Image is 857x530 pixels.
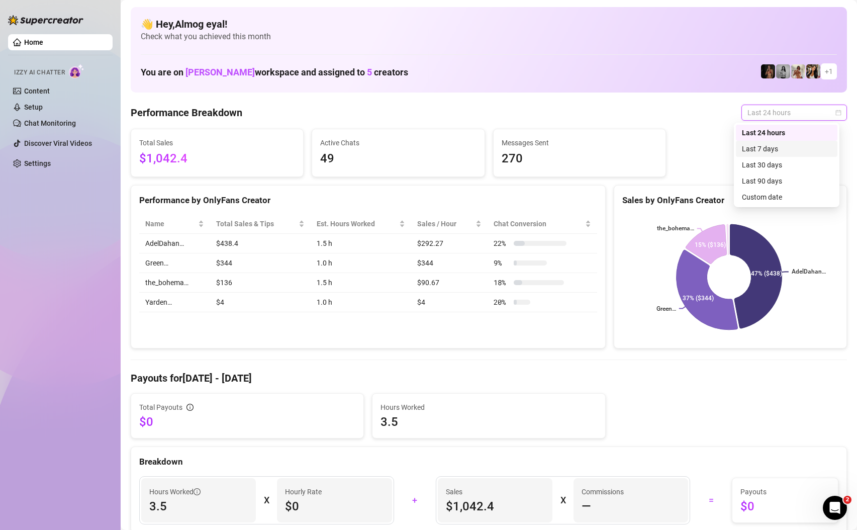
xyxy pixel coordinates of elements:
[742,159,831,170] div: Last 30 days
[494,238,510,249] span: 22 %
[740,498,830,514] span: $0
[311,253,412,273] td: 1.0 h
[210,234,310,253] td: $438.4
[656,305,676,312] text: Green…
[141,67,408,78] h1: You are on workspace and assigned to creators
[24,139,92,147] a: Discover Viral Videos
[791,64,805,78] img: Green
[210,214,310,234] th: Total Sales & Tips
[24,159,51,167] a: Settings
[582,486,624,497] article: Commissions
[488,214,597,234] th: Chat Conversion
[582,498,591,514] span: —
[622,194,838,207] div: Sales by OnlyFans Creator
[761,64,775,78] img: the_bohema
[696,492,726,508] div: =
[139,293,210,312] td: Yarden…
[494,277,510,288] span: 18 %
[131,106,242,120] h4: Performance Breakdown
[210,253,310,273] td: $344
[139,194,597,207] div: Performance by OnlyFans Creator
[24,119,76,127] a: Chat Monitoring
[8,15,83,25] img: logo-BBDzfeDw.svg
[835,110,841,116] span: calendar
[411,253,488,273] td: $344
[139,414,355,430] span: $0
[411,273,488,293] td: $90.67
[139,234,210,253] td: AdelDahan…
[742,127,831,138] div: Last 24 hours
[139,137,295,148] span: Total Sales
[139,273,210,293] td: the_bohema…
[494,218,583,229] span: Chat Conversion
[141,17,837,31] h4: 👋 Hey, Almog eyal !
[149,498,248,514] span: 3.5
[792,269,826,276] text: AdelDahan…
[210,293,310,312] td: $4
[139,214,210,234] th: Name
[494,257,510,269] span: 9 %
[411,293,488,312] td: $4
[736,125,837,141] div: Last 24 hours
[843,496,851,504] span: 2
[131,371,847,385] h4: Payouts for [DATE] - [DATE]
[69,64,84,78] img: AI Chatter
[411,214,488,234] th: Sales / Hour
[736,173,837,189] div: Last 90 days
[216,218,296,229] span: Total Sales & Tips
[806,64,820,78] img: AdelDahan
[825,66,833,77] span: + 1
[311,273,412,293] td: 1.5 h
[311,234,412,253] td: 1.5 h
[736,157,837,173] div: Last 30 days
[367,67,372,77] span: 5
[139,149,295,168] span: $1,042.4
[317,218,398,229] div: Est. Hours Worked
[149,486,201,497] span: Hours Worked
[502,149,657,168] span: 270
[186,404,194,411] span: info-circle
[141,31,837,42] span: Check what you achieved this month
[139,253,210,273] td: Green…
[446,486,544,497] span: Sales
[264,492,269,508] div: X
[24,87,50,95] a: Content
[742,143,831,154] div: Last 7 days
[823,496,847,520] iframe: Intercom live chat
[380,402,597,413] span: Hours Worked
[139,402,182,413] span: Total Payouts
[740,486,830,497] span: Payouts
[742,192,831,203] div: Custom date
[285,486,322,497] article: Hourly Rate
[502,137,657,148] span: Messages Sent
[139,455,838,469] div: Breakdown
[657,225,694,232] text: the_bohema…
[311,293,412,312] td: 1.0 h
[446,498,544,514] span: $1,042.4
[320,149,476,168] span: 49
[742,175,831,187] div: Last 90 days
[736,189,837,205] div: Custom date
[560,492,565,508] div: X
[14,68,65,77] span: Izzy AI Chatter
[736,141,837,157] div: Last 7 days
[776,64,790,78] img: A
[400,492,430,508] div: +
[145,218,196,229] span: Name
[24,38,43,46] a: Home
[285,498,384,514] span: $0
[380,414,597,430] span: 3.5
[24,103,43,111] a: Setup
[320,137,476,148] span: Active Chats
[747,105,841,120] span: Last 24 hours
[417,218,473,229] span: Sales / Hour
[194,488,201,495] span: info-circle
[185,67,255,77] span: [PERSON_NAME]
[210,273,310,293] td: $136
[411,234,488,253] td: $292.27
[494,297,510,308] span: 20 %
